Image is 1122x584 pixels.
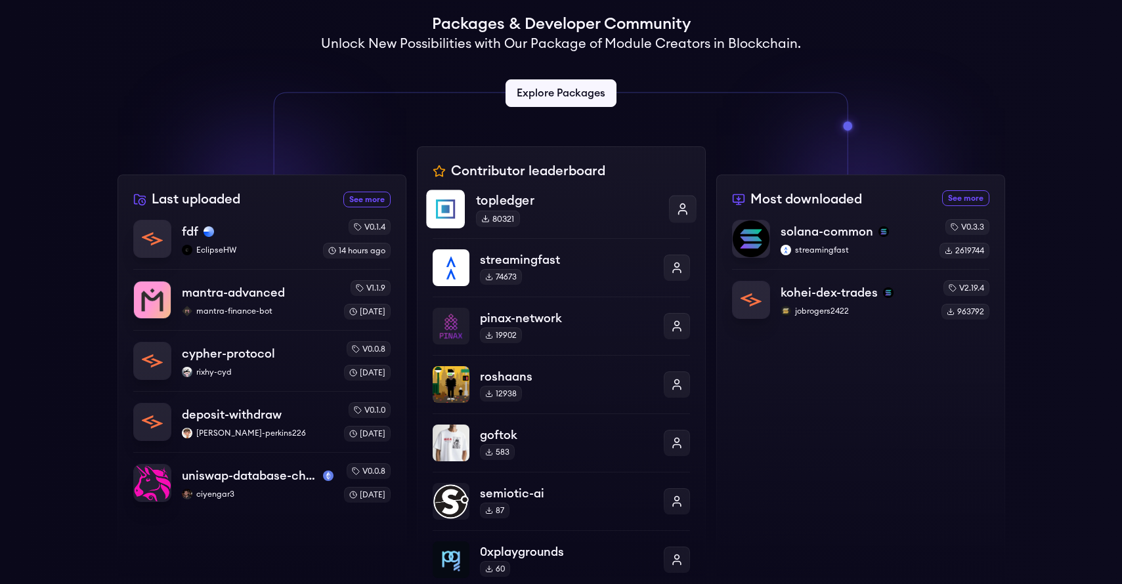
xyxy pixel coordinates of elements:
img: deposit-withdraw [134,404,171,440]
div: v0.0.8 [347,463,391,479]
div: [DATE] [344,365,391,381]
div: [DATE] [344,304,391,320]
p: goftok [480,426,653,444]
a: kohei-dex-tradeskohei-dex-tradessolanajobrogers2422jobrogers2422v2.19.4963792 [732,269,989,320]
p: jobrogers2422 [781,306,931,316]
p: streamingfast [480,251,653,269]
div: 80321 [475,211,519,227]
a: pinax-networkpinax-network19902 [433,297,690,355]
img: fdf [134,220,171,257]
p: cypher-protocol [182,344,275,363]
p: 0xplaygrounds [480,543,653,561]
p: kohei-dex-trades [781,283,878,302]
img: semiotic-ai [433,483,469,520]
a: Explore Packages [506,79,616,107]
p: fdf [182,222,198,241]
a: streamingfaststreamingfast74673 [433,238,690,297]
img: mainnet [323,470,334,481]
img: ciyengar3 [182,489,192,499]
img: mantra-finance-bot [182,306,192,316]
p: streamingfast [781,245,929,255]
img: uniswap-database-changes-mainnet [134,465,171,501]
div: v0.1.4 [349,219,391,235]
img: topledger [426,190,465,228]
p: EclipseHW [182,245,313,255]
a: See more most downloaded packages [942,190,989,206]
h1: Packages & Developer Community [432,14,691,35]
img: streamingfast [781,245,791,255]
a: goftokgoftok583 [433,413,690,472]
img: goftok [433,425,469,461]
img: victor-perkins226 [182,428,192,438]
img: cypher-protocol [134,343,171,379]
a: fdffdfbaseEclipseHWEclipseHWv0.1.414 hours ago [133,219,391,269]
a: deposit-withdrawdeposit-withdrawvictor-perkins226[PERSON_NAME]-perkins226v0.1.0[DATE] [133,391,391,452]
img: solana-common [733,220,769,257]
img: 0xplaygrounds [433,541,469,578]
img: solana [878,226,889,237]
div: v2.19.4 [943,280,989,296]
a: uniswap-database-changes-mainnetuniswap-database-changes-mainnetmainnetciyengar3ciyengar3v0.0.8[D... [133,452,391,503]
div: 2619744 [939,243,989,259]
p: mantra-advanced [182,283,285,302]
div: v0.3.3 [945,219,989,235]
img: base [204,226,214,237]
div: 87 [480,503,509,518]
a: 0xplaygrounds0xplaygrounds60 [433,530,690,578]
p: roshaans [480,367,653,386]
a: cypher-protocolcypher-protocolrixhy-cydrixhy-cydv0.0.8[DATE] [133,330,391,391]
p: rixhy-cyd [182,367,334,377]
div: 583 [480,444,515,460]
a: roshaansroshaans12938 [433,355,690,413]
img: roshaans [433,366,469,403]
p: uniswap-database-changes-mainnet [182,467,318,485]
img: jobrogers2422 [781,306,791,316]
a: mantra-advancedmantra-advancedmantra-finance-botmantra-finance-botv1.1.9[DATE] [133,269,391,330]
div: v0.0.8 [347,341,391,357]
div: [DATE] [344,487,391,503]
div: v0.1.0 [349,402,391,418]
a: topledgertopledger80321 [426,190,697,240]
div: v1.1.9 [351,280,391,296]
a: solana-commonsolana-commonsolanastreamingfaststreamingfastv0.3.32619744 [732,219,989,269]
div: 963792 [941,304,989,320]
p: topledger [475,191,657,210]
img: streamingfast [433,249,469,286]
p: deposit-withdraw [182,406,282,424]
a: See more recently uploaded packages [343,192,391,207]
div: 14 hours ago [323,243,391,259]
p: [PERSON_NAME]-perkins226 [182,428,334,438]
div: [DATE] [344,426,391,442]
img: solana [883,287,894,298]
div: 60 [480,561,510,577]
p: mantra-finance-bot [182,306,334,316]
p: ciyengar3 [182,489,334,499]
div: 12938 [480,386,522,402]
p: semiotic-ai [480,484,653,503]
img: kohei-dex-trades [733,282,769,318]
p: solana-common [781,222,873,241]
img: pinax-network [433,308,469,344]
h2: Unlock New Possibilities with Our Package of Module Creators in Blockchain. [321,35,801,53]
img: EclipseHW [182,245,192,255]
div: 19902 [480,327,522,343]
img: mantra-advanced [134,282,171,318]
img: rixhy-cyd [182,367,192,377]
a: semiotic-aisemiotic-ai87 [433,472,690,530]
div: 74673 [480,269,522,285]
p: pinax-network [480,309,653,327]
